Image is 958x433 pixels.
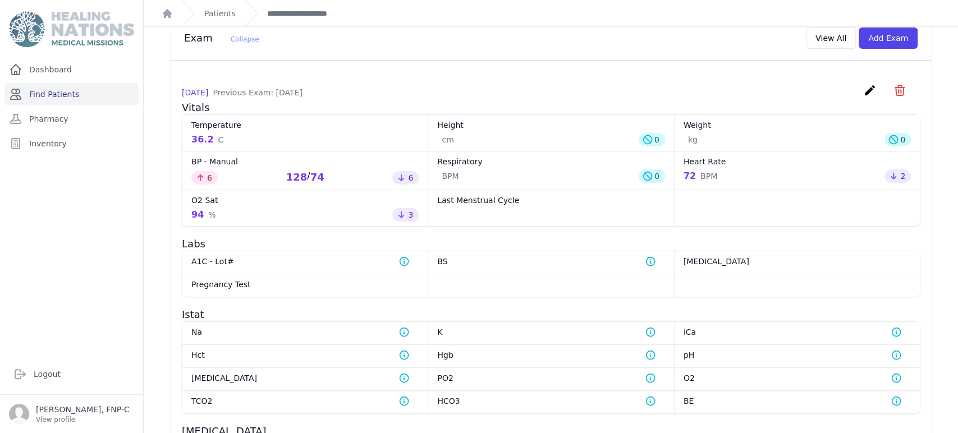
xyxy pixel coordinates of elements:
[437,349,664,361] dt: Hgb
[191,372,419,384] dt: [MEDICAL_DATA]
[182,87,302,98] p: [DATE]
[231,35,259,43] span: Collapse
[884,169,911,183] div: 2
[442,134,453,145] span: cm
[191,195,419,206] dt: O2 Sat
[863,84,877,97] i: create
[191,256,419,267] dt: A1C - Lot#
[863,89,879,99] a: create
[437,326,664,338] dt: K
[191,326,419,338] dt: Na
[684,349,911,361] dt: pH
[4,132,139,155] a: Inventory
[191,349,419,361] dt: Hct
[639,133,665,146] div: 0
[191,279,419,290] dt: Pregnancy Test
[182,102,209,113] span: Vitals
[36,404,130,415] p: [PERSON_NAME], FNP-C
[4,108,139,130] a: Pharmacy
[859,27,918,49] button: Add Exam
[437,156,664,167] dt: Respiratory
[437,395,664,407] dt: HCO3
[437,372,664,384] dt: PO2
[208,209,216,220] span: %
[9,404,134,424] a: [PERSON_NAME], FNP-C View profile
[182,308,204,320] span: Istat
[286,169,324,185] div: /
[639,169,665,183] div: 0
[218,134,223,145] span: C
[191,119,419,131] dt: Temperature
[688,134,698,145] span: kg
[191,208,216,222] div: 94
[437,256,664,267] dt: BS
[806,27,856,49] button: View All
[442,171,459,182] span: BPM
[684,169,717,183] div: 72
[684,119,911,131] dt: Weight
[36,415,130,424] p: View profile
[191,395,419,407] dt: TCO2
[684,372,911,384] dt: O2
[684,256,911,267] dt: [MEDICAL_DATA]
[4,83,139,105] a: Find Patients
[392,171,419,185] div: 6
[184,31,259,45] h3: Exam
[437,119,664,131] dt: Height
[182,238,205,250] span: Labs
[9,363,134,385] a: Logout
[392,208,419,222] div: 3
[310,169,324,185] div: 74
[286,169,308,185] div: 128
[684,326,911,338] dt: iCa
[213,88,302,97] span: Previous Exam: [DATE]
[204,8,236,19] a: Patients
[4,58,139,81] a: Dashboard
[191,133,223,146] div: 36.2
[684,156,911,167] dt: Heart Rate
[437,195,664,206] dt: Last Menstrual Cycle
[700,171,717,182] span: BPM
[9,11,134,47] img: Medical Missions EMR
[191,156,419,167] dt: BP - Manual
[191,171,218,185] div: 6
[884,133,911,146] div: 0
[684,395,911,407] dt: BE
